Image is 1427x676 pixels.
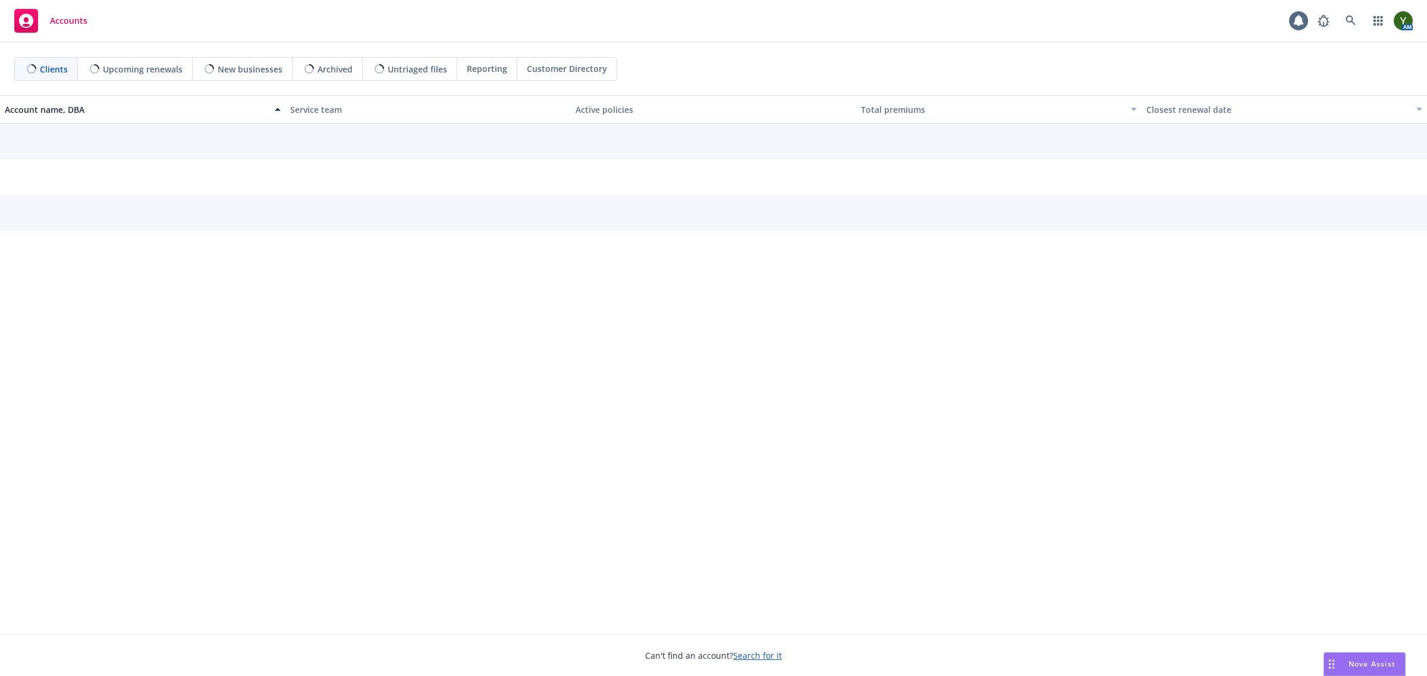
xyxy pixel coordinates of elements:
span: Reporting [467,62,507,75]
span: Nova Assist [1349,659,1395,669]
div: Total premiums [861,103,1124,116]
div: Account name, DBA [5,103,268,116]
div: Drag to move [1324,653,1339,675]
button: Nova Assist [1324,652,1406,676]
span: Accounts [50,16,87,26]
button: Total premiums [856,95,1142,124]
span: Customer Directory [527,62,607,75]
button: Active policies [571,95,856,124]
div: Closest renewal date [1146,103,1409,116]
a: Search [1339,9,1363,33]
span: Can't find an account? [645,649,782,662]
a: Switch app [1366,9,1390,33]
span: Archived [318,63,353,75]
span: Clients [40,63,68,75]
button: Service team [285,95,571,124]
span: Upcoming renewals [103,63,183,75]
img: photo [1394,11,1413,30]
a: Search for it [733,650,782,661]
button: Closest renewal date [1142,95,1427,124]
div: Active policies [576,103,851,116]
div: Service team [290,103,566,116]
span: New businesses [218,63,282,75]
a: Report a Bug [1312,9,1335,33]
span: Untriaged files [388,63,447,75]
a: Accounts [10,4,92,37]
